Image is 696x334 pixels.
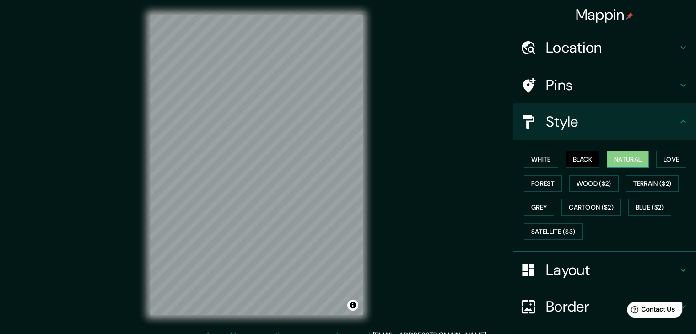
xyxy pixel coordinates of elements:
button: Satellite ($3) [524,223,583,240]
button: Terrain ($2) [626,175,679,192]
div: Pins [513,67,696,103]
div: Style [513,103,696,140]
button: Toggle attribution [347,300,358,311]
button: Love [656,151,686,168]
button: Wood ($2) [569,175,619,192]
h4: Layout [546,261,678,279]
button: Black [566,151,600,168]
button: Blue ($2) [628,199,671,216]
button: Natural [607,151,649,168]
img: pin-icon.png [626,12,633,20]
h4: Pins [546,76,678,94]
h4: Location [546,38,678,57]
button: Cartoon ($2) [561,199,621,216]
h4: Mappin [576,5,634,24]
iframe: Help widget launcher [615,298,686,324]
h4: Border [546,297,678,316]
button: Forest [524,175,562,192]
button: Grey [524,199,554,216]
div: Layout [513,252,696,288]
button: White [524,151,558,168]
div: Border [513,288,696,325]
canvas: Map [150,15,363,315]
h4: Style [546,113,678,131]
div: Location [513,29,696,66]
